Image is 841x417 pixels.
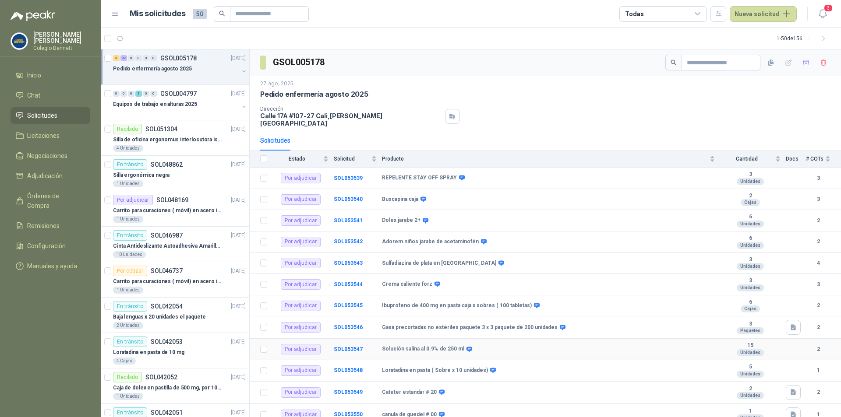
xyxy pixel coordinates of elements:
[120,91,127,97] div: 0
[806,366,830,375] b: 1
[777,32,830,46] div: 1 - 50 de 156
[135,91,142,97] div: 3
[806,388,830,396] b: 2
[160,91,197,97] p: GSOL004797
[151,303,183,309] p: SOL042054
[806,259,830,267] b: 4
[741,199,760,206] div: Cajas
[334,238,363,245] a: SOL053542
[151,339,183,345] p: SOL042053
[27,111,57,120] span: Solicitudes
[382,281,432,288] b: Crema caliente forz
[334,217,363,224] a: SOL053541
[281,215,321,226] div: Por adjudicar
[113,145,143,152] div: 4 Unidades
[382,367,488,374] b: Loratadina en pasta ( Sobre x 10 unidades)
[281,344,321,354] div: Por adjudicar
[260,106,442,112] p: Dirección
[145,126,177,132] p: SOL051304
[231,373,246,382] p: [DATE]
[11,188,90,214] a: Órdenes de Compra
[382,175,457,182] b: REPELENTE STAY OFF SPRAY
[27,241,66,251] span: Configuración
[720,235,781,242] b: 6
[101,333,249,368] a: En tránsitoSOL042053[DATE] Loratadina en pasta de 10 mg4 Cajas
[334,389,363,395] a: SOL053549
[11,11,55,21] img: Logo peakr
[145,374,177,380] p: SOL042052
[334,175,363,181] b: SOL053539
[737,371,764,378] div: Unidades
[101,298,249,333] a: En tránsitoSOL042054[DATE] Baja lenguas x 20 unidades el paquete2 Unidades
[11,127,90,144] a: Licitaciones
[272,156,322,162] span: Estado
[135,55,142,61] div: 0
[113,180,143,187] div: 1 Unidades
[101,368,249,404] a: RecibidoSOL042052[DATE] Caja de dolex en pastilla de 500 mg, por 100 tabletas1 Unidades
[231,231,246,240] p: [DATE]
[11,67,90,84] a: Inicio
[231,338,246,346] p: [DATE]
[334,302,363,308] a: SOL053545
[281,173,321,183] div: Por adjudicar
[113,336,147,347] div: En tránsito
[720,193,781,200] b: 2
[737,284,764,291] div: Unidades
[101,227,249,262] a: En tránsitoSOL046987[DATE] Cinta Antideslizante Autoadhesiva Amarillo/Negra10 Unidades
[113,251,146,258] div: 10 Unidades
[33,32,90,44] p: [PERSON_NAME] [PERSON_NAME]
[231,302,246,311] p: [DATE]
[143,91,149,97] div: 0
[27,171,63,181] span: Adjudicación
[806,301,830,310] b: 2
[27,191,82,210] span: Órdenes de Compra
[113,124,142,134] div: Recibido
[806,156,823,162] span: # COTs
[113,266,147,276] div: Por cotizar
[113,159,147,170] div: En tránsito
[382,238,479,245] b: Adorem niños jarabe de acetaminofén
[786,151,806,168] th: Docs
[281,237,321,247] div: Por adjudicar
[273,56,326,69] h3: GSOL005178
[737,221,764,228] div: Unidades
[113,100,197,109] p: Equipos de trabajo en alturas 2025
[806,217,830,225] b: 2
[113,88,247,116] a: 0 0 0 3 0 0 GSOL004797[DATE] Equipos de trabajo en alturas 2025
[737,178,764,185] div: Unidades
[260,112,442,127] p: Calle 17A #107-27 Cali , [PERSON_NAME][GEOGRAPHIC_DATA]
[806,280,830,289] b: 3
[382,324,558,331] b: Gasa precortadas no estériles paquete 3 x 3 paquete de 200 unidades
[382,302,532,309] b: Ibuprofeno de 400 mg en pasta caja x sobres ( 100 tabletas)
[231,125,246,133] p: [DATE]
[27,70,41,80] span: Inicio
[113,384,222,392] p: Caja de dolex en pastilla de 500 mg, por 100 tabletas
[113,65,192,73] p: Pedido enfermería agosto 2025
[741,305,760,312] div: Cajas
[101,120,249,156] a: RecibidoSOL051304[DATE] Silla de oficina ergonomus interlocutora isósceles azul4 Unidades
[737,263,764,270] div: Unidades
[193,9,207,19] span: 50
[281,387,321,398] div: Por adjudicar
[334,196,363,202] a: SOL053540
[806,151,841,168] th: # COTs
[260,136,290,145] div: Solicitudes
[113,372,142,382] div: Recibido
[113,55,120,61] div: 3
[806,195,830,203] b: 3
[27,221,60,231] span: Remisiones
[128,55,134,61] div: 0
[625,9,643,19] div: Todas
[260,90,368,99] p: Pedido enfermería agosto 2025
[281,258,321,268] div: Por adjudicar
[113,195,153,205] div: Por adjudicar
[130,7,186,20] h1: Mis solicitudes
[720,256,781,263] b: 3
[730,6,797,22] button: Nueva solicitud
[334,367,363,373] a: SOL053548
[334,324,363,330] a: SOL053546
[113,242,222,250] p: Cinta Antideslizante Autoadhesiva Amarillo/Negra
